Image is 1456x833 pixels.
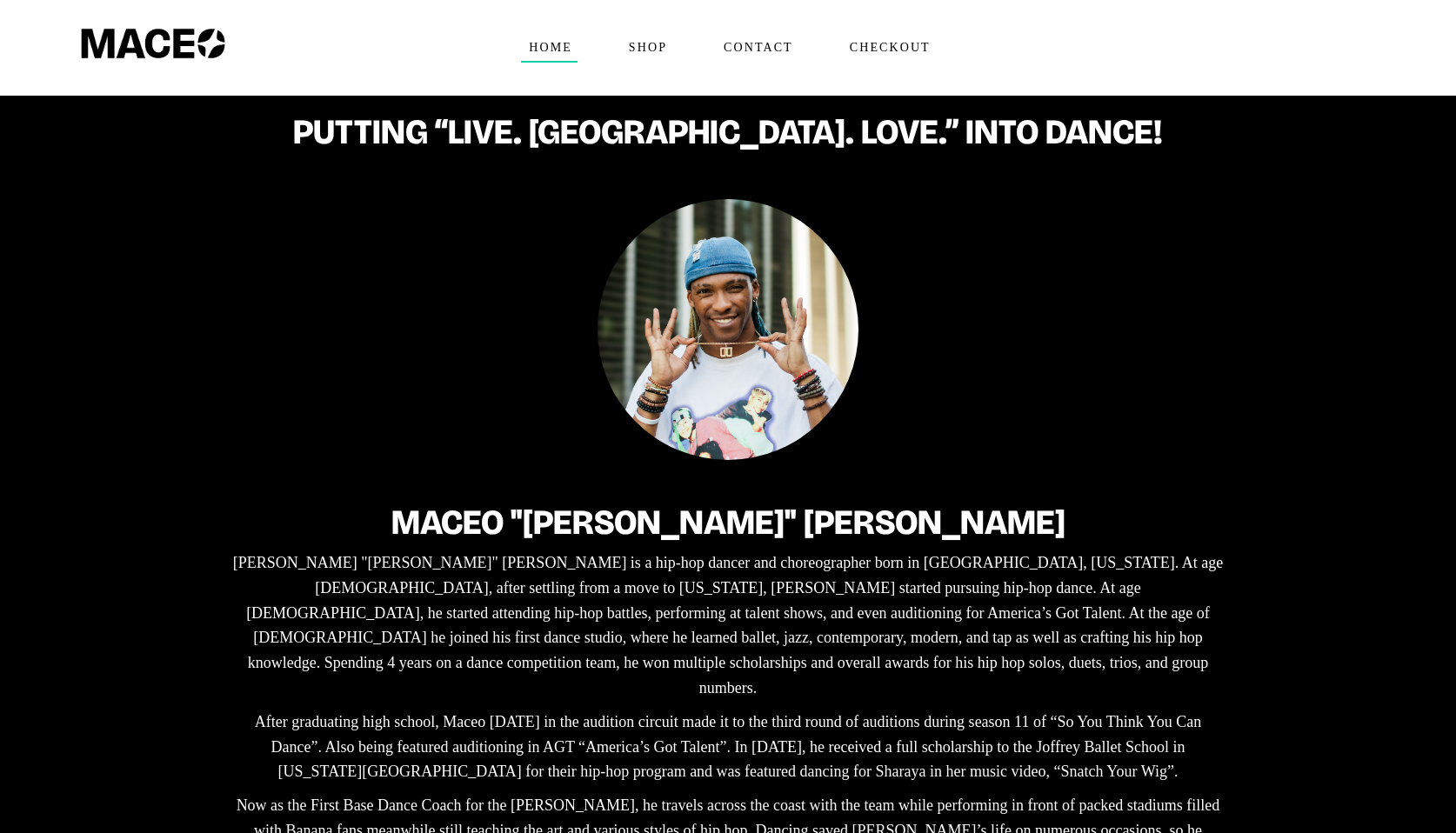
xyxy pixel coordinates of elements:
[598,199,858,460] img: Maceo Harrison
[228,503,1228,542] h2: Maceo "[PERSON_NAME]" [PERSON_NAME]
[228,550,1228,701] p: [PERSON_NAME] "[PERSON_NAME]" [PERSON_NAME] is a hip-hop dancer and choreographer born in [GEOGRA...
[228,710,1228,784] p: After graduating high school, Maceo [DATE] in the audition circuit made it to the third round of ...
[716,34,800,62] span: Contact
[521,34,579,62] span: Home
[621,34,674,62] span: Shop
[842,34,938,62] span: Checkout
